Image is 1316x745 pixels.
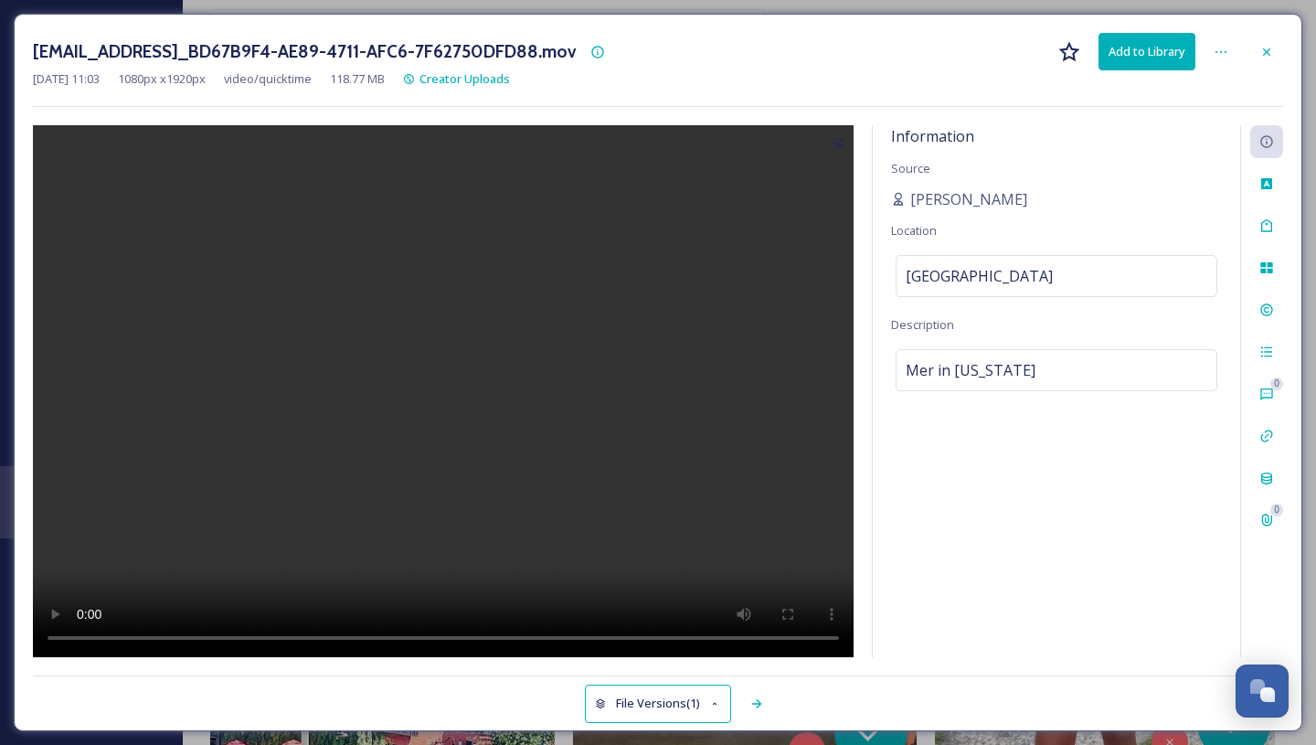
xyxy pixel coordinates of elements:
[1270,504,1283,516] div: 0
[224,70,312,88] span: video/quicktime
[891,316,954,333] span: Description
[1236,665,1289,718] button: Open Chat
[33,70,100,88] span: [DATE] 11:03
[910,188,1027,210] span: [PERSON_NAME]
[906,265,1053,287] span: [GEOGRAPHIC_DATA]
[1098,33,1195,70] button: Add to Library
[891,222,937,239] span: Location
[891,126,974,146] span: Information
[33,38,577,65] h3: [EMAIL_ADDRESS]_BD67B9F4-AE89-4711-AFC6-7F62750DFD88.mov
[118,70,206,88] span: 1080 px x 1920 px
[330,70,385,88] span: 118.77 MB
[906,359,1035,381] span: Mer in [US_STATE]
[585,685,731,722] button: File Versions(1)
[1270,378,1283,390] div: 0
[891,160,930,176] span: Source
[419,70,510,87] span: Creator Uploads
